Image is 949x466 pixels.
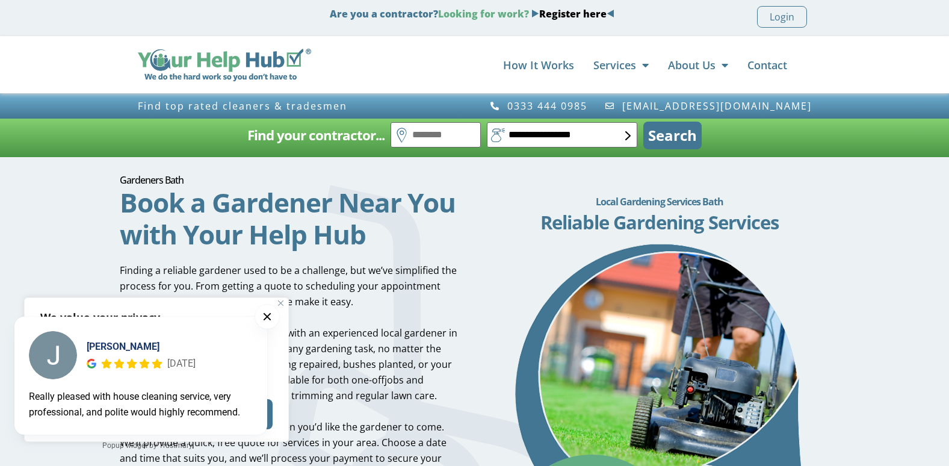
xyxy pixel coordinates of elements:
h1: Gardeners Bath [120,175,460,185]
div: Google [87,359,96,368]
img: Blue Arrow - Left [607,10,614,17]
span: Finding a reliable gardener used to be a challenge, but we’ve simplified the process for you. Fro... [120,264,457,308]
a: About Us [668,53,728,77]
span: Login [770,9,794,25]
a: Login [757,6,807,28]
a: Register here [539,7,607,20]
h3: Find top rated cleaners & tradesmen [138,101,469,111]
h2: Local Gardening Services Bath [490,190,830,214]
a: Popup widget by Trustmary [14,440,280,452]
h3: Reliable Gardening Services [490,213,830,232]
div: Really pleased with house cleaning service, very professional, and polite would highly recommend. [29,389,253,420]
div: [PERSON_NAME] [87,340,196,354]
img: Google Reviews [87,359,96,368]
img: Close [278,300,283,306]
span: [EMAIL_ADDRESS][DOMAIN_NAME] [619,101,812,111]
button: Search [643,122,702,149]
img: Janet [29,331,77,379]
span: off [372,373,385,387]
span: 0333 444 0985 [504,101,587,111]
h2: Find your contractor... [247,123,385,148]
strong: Are you a contractor? [330,7,614,20]
h2: Book a Gardener Near You with Your Help Hub [120,187,460,250]
img: select-box-form.svg [625,131,631,140]
img: Your Help Hub Wide Logo [138,49,312,81]
span: Looking for work? [438,7,529,20]
img: Blue Arrow - Right [531,10,539,17]
a: Services [593,53,649,77]
a: Contact [747,53,787,77]
div: [DATE] [167,356,196,371]
a: [EMAIL_ADDRESS][DOMAIN_NAME] [604,101,812,111]
nav: Menu [323,53,787,77]
a: 0333 444 0985 [490,101,588,111]
a: How It Works [503,53,574,77]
